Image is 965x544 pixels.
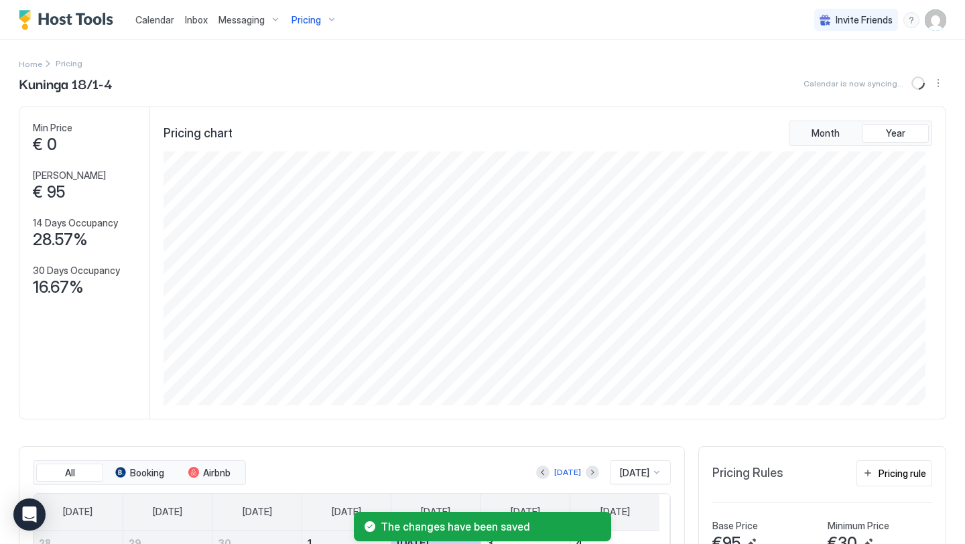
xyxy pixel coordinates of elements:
[511,506,540,518] span: [DATE]
[292,14,321,26] span: Pricing
[33,277,84,297] span: 16.67%
[19,56,42,70] div: Breadcrumb
[63,506,92,518] span: [DATE]
[930,75,946,91] button: More options
[930,75,946,91] div: menu
[65,467,75,479] span: All
[552,464,583,480] button: [DATE]
[836,14,893,26] span: Invite Friends
[229,494,285,530] a: Tuesday
[19,73,113,93] span: Kuninga 18/1-4
[19,56,42,70] a: Home
[812,127,840,139] span: Month
[587,494,643,530] a: Saturday
[554,466,581,478] div: [DATE]
[792,124,859,143] button: Month
[911,76,925,90] div: loading
[903,12,919,28] div: menu
[164,126,233,141] span: Pricing chart
[879,466,926,480] div: Pricing rule
[886,127,905,139] span: Year
[243,506,272,518] span: [DATE]
[176,464,243,482] button: Airbnb
[712,466,783,481] span: Pricing Rules
[13,498,46,531] div: Open Intercom Messenger
[153,506,182,518] span: [DATE]
[862,124,929,143] button: Year
[600,506,630,518] span: [DATE]
[620,467,649,479] span: [DATE]
[36,464,103,482] button: All
[381,520,600,533] span: The changes have been saved
[56,58,82,68] span: Breadcrumb
[185,14,208,25] span: Inbox
[33,122,72,134] span: Min Price
[497,494,554,530] a: Friday
[203,467,231,479] span: Airbnb
[135,13,174,27] a: Calendar
[33,217,118,229] span: 14 Days Occupancy
[33,169,106,182] span: [PERSON_NAME]
[536,466,550,479] button: Previous month
[803,78,903,88] span: Calendar is now syncing...
[50,494,106,530] a: Sunday
[586,466,599,479] button: Next month
[33,135,57,155] span: € 0
[909,74,927,92] button: Sync prices
[33,182,65,202] span: € 95
[33,230,88,250] span: 28.57%
[218,14,265,26] span: Messaging
[19,59,42,69] span: Home
[33,265,120,277] span: 30 Days Occupancy
[789,121,932,146] div: tab-group
[407,494,464,530] a: Thursday
[856,460,932,486] button: Pricing rule
[139,494,196,530] a: Monday
[421,506,450,518] span: [DATE]
[318,494,375,530] a: Wednesday
[185,13,208,27] a: Inbox
[332,506,361,518] span: [DATE]
[130,467,164,479] span: Booking
[106,464,173,482] button: Booking
[33,460,246,486] div: tab-group
[925,9,946,31] div: User profile
[19,10,119,30] a: Host Tools Logo
[135,14,174,25] span: Calendar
